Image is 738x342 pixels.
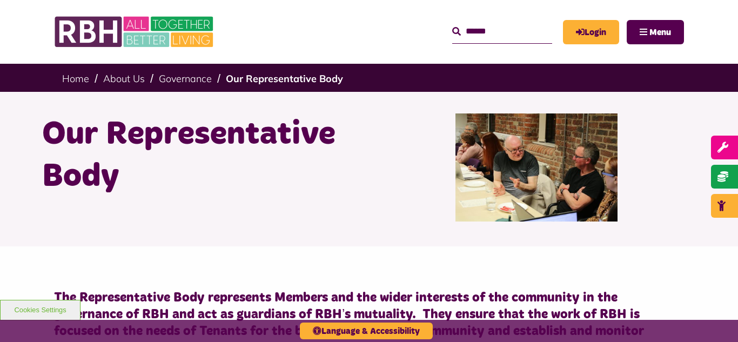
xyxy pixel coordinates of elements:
a: Our Representative Body [226,72,343,85]
img: Rep Body [455,113,618,222]
iframe: Netcall Web Assistant for live chat [689,293,738,342]
a: Home [62,72,89,85]
a: MyRBH [563,20,619,44]
h1: Our Representative Body [42,113,361,198]
a: Governance [159,72,212,85]
span: Menu [649,28,671,37]
a: About Us [103,72,145,85]
button: Language & Accessibility [300,323,433,339]
button: Navigation [627,20,684,44]
img: RBH [54,11,216,53]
